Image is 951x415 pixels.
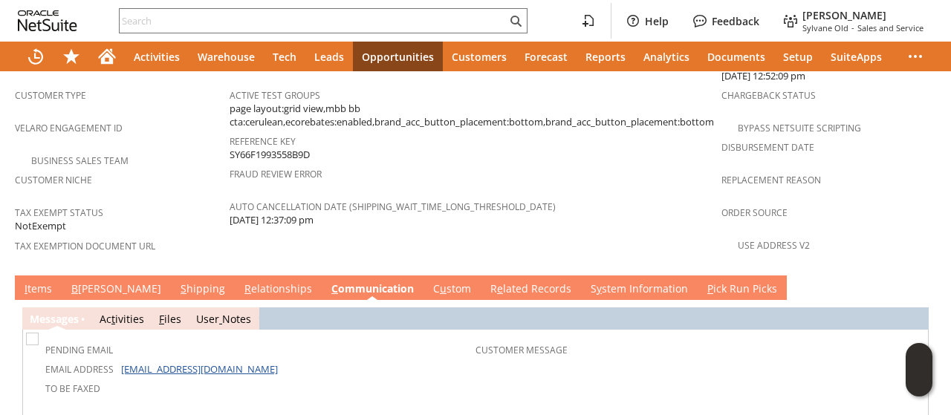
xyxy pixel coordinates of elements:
a: Activities [125,42,189,71]
span: Oracle Guided Learning Widget. To move around, please hold and drag [906,370,932,397]
a: B[PERSON_NAME] [68,281,165,298]
span: Tech [273,50,296,64]
a: Files [159,312,181,326]
a: Email Address [45,363,114,376]
span: [DATE] 12:52:09 pm [721,69,805,83]
a: Chargeback Status [721,89,816,102]
span: Forecast [525,50,568,64]
a: Pick Run Picks [704,281,781,298]
a: To Be Faxed [45,382,100,395]
span: Warehouse [198,50,255,64]
span: e [497,281,503,295]
span: Sales and Service [857,22,924,33]
a: Leads [305,42,353,71]
a: Reports [577,42,634,71]
a: Opportunities [353,42,443,71]
a: Forecast [516,42,577,71]
span: Setup [783,50,813,64]
span: C [331,281,338,295]
a: Pending Email [45,344,113,356]
a: Tax Exempt Status [15,206,103,219]
a: Tech [264,42,305,71]
a: Documents [698,42,774,71]
span: Sylvane Old [802,22,848,33]
span: S [181,281,186,295]
span: Documents [707,50,765,64]
a: Home [89,42,125,71]
a: Bypass NetSuite Scripting [738,122,861,134]
label: Feedback [712,14,759,28]
a: Disbursement Date [721,141,814,154]
a: Items [21,281,56,298]
svg: Shortcuts [62,48,80,65]
span: t [111,312,115,326]
a: Auto Cancellation Date (shipping_wait_time_long_threshold_date) [230,200,556,213]
span: [PERSON_NAME] [802,8,886,22]
a: SuiteApps [822,42,891,71]
a: Setup [774,42,822,71]
a: Customer Niche [15,174,92,186]
svg: Recent Records [27,48,45,65]
a: Reference Key [230,135,296,148]
a: Order Source [721,206,788,219]
span: Analytics [643,50,689,64]
a: [EMAIL_ADDRESS][DOMAIN_NAME] [121,362,278,376]
span: u [440,281,447,295]
span: - [851,22,854,33]
a: Fraud Review Error [230,168,322,180]
a: Related Records [487,281,575,298]
span: F [159,312,164,326]
span: Reports [585,50,626,64]
div: Shortcuts [53,42,89,71]
a: Custom [429,281,475,298]
span: R [244,281,251,295]
span: g [62,312,68,326]
img: Unchecked [26,333,39,345]
a: Shipping [177,281,229,298]
a: Relationships [241,281,316,298]
a: Velaro Engagement ID [15,122,123,134]
a: Recent Records [18,42,53,71]
span: Opportunities [362,50,434,64]
svg: Search [507,12,525,30]
span: NotExempt [15,219,66,233]
label: Help [645,14,669,28]
span: Customers [452,50,507,64]
a: System Information [587,281,692,298]
a: Unrolled view on [909,278,927,296]
a: Activities [100,312,144,326]
span: SuiteApps [831,50,882,64]
a: Replacement reason [721,174,821,186]
a: Warehouse [189,42,264,71]
a: Analytics [634,42,698,71]
span: B [71,281,78,295]
a: Communication [328,281,418,298]
a: Active Test Groups [230,89,320,102]
div: More menus [898,42,933,71]
span: P [707,281,713,295]
input: Search [120,12,507,30]
a: Tax Exemption Document URL [15,240,155,252]
span: I [25,281,27,295]
span: y [597,281,602,295]
iframe: Click here to launch Oracle Guided Learning Help Panel [906,343,932,396]
a: Customer Type [15,89,86,102]
span: SY66F1993558B9D [230,148,310,162]
svg: Home [98,48,116,65]
a: Customers [443,42,516,71]
a: Customer Message [475,344,568,356]
span: [DATE] 12:37:09 pm [230,213,314,227]
span: Activities [134,50,180,64]
span: page layout:grid view,mbb bb cta:cerulean,ecorebates:enabled,brand_acc_button_placement:bottom,br... [230,102,714,129]
a: Messages [30,312,79,326]
svg: logo [18,10,77,31]
span: Leads [314,50,344,64]
a: Use Address V2 [738,239,810,252]
a: Business Sales Team [31,154,129,167]
a: UserNotes [196,312,251,326]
